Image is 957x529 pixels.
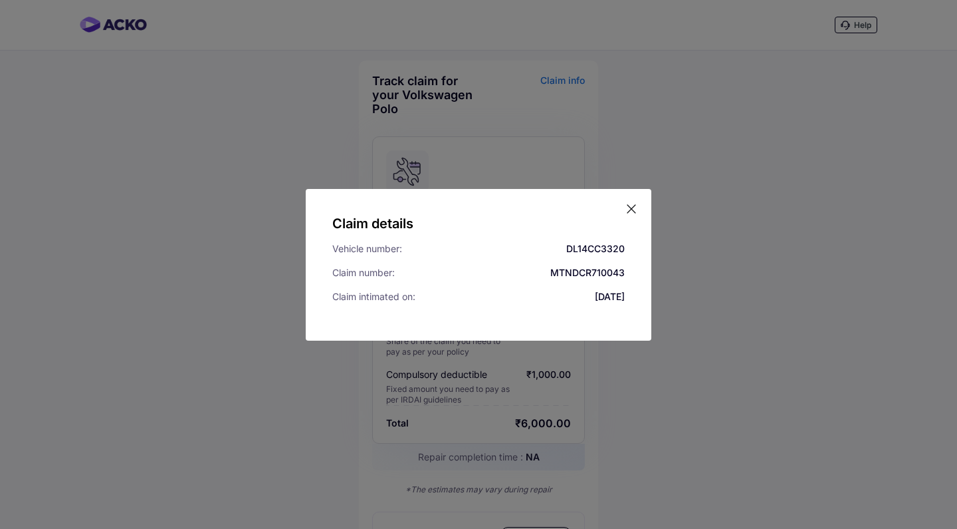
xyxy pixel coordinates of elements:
[595,290,625,303] div: [DATE]
[332,216,625,232] h5: Claim details
[332,242,402,256] div: Vehicle number:
[332,290,415,303] div: Claim intimated on:
[566,242,625,256] div: DL14CC3320
[550,266,625,279] div: MTNDCR710043
[332,266,395,279] div: Claim number:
